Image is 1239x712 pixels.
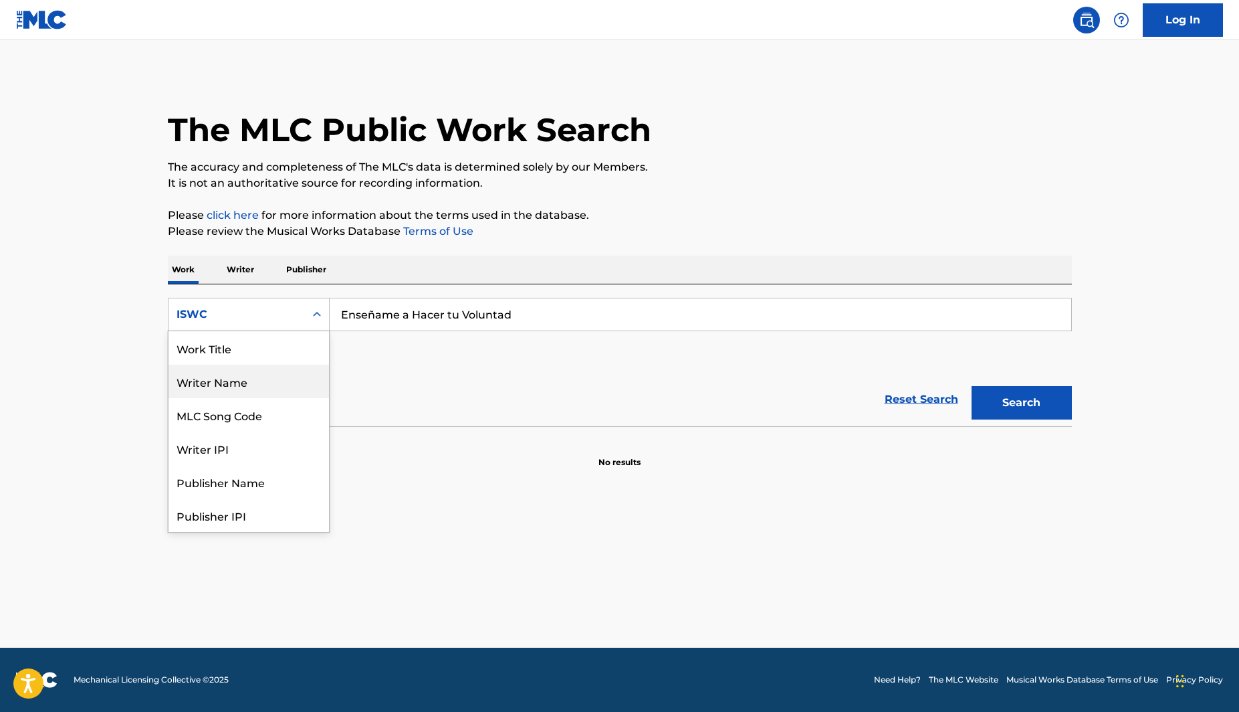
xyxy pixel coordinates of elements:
img: MLC Logo [16,10,68,29]
div: Widget de chat [1172,648,1239,712]
a: The MLC Website [929,674,998,686]
div: Help [1108,7,1135,33]
p: Please review the Musical Works Database [168,224,1072,240]
form: Search Form [168,298,1072,426]
div: ISWC [177,306,297,323]
img: search [1079,12,1095,28]
iframe: Chat Widget [1172,648,1239,712]
div: Work Title [168,331,329,365]
p: It is not an authoritative source for recording information. [168,175,1072,191]
p: The accuracy and completeness of The MLC's data is determined solely by our Members. [168,159,1072,175]
h1: The MLC Public Work Search [168,110,651,150]
div: Publisher Name [168,465,329,499]
p: No results [598,440,641,468]
a: Log In [1143,3,1223,37]
div: Writer Name [168,365,329,398]
a: click here [207,209,259,221]
p: Please for more information about the terms used in the database. [168,207,1072,224]
div: Writer IPI [168,432,329,465]
div: Arrastrar [1176,661,1184,701]
p: Writer [223,256,258,284]
a: Musical Works Database Terms of Use [1006,674,1158,686]
a: Privacy Policy [1166,674,1223,686]
span: Mechanical Licensing Collective © 2025 [74,674,229,686]
a: Public Search [1073,7,1100,33]
img: logo [16,672,58,688]
button: Search [972,386,1072,420]
div: MLC Song Code [168,398,329,432]
p: Work [168,256,199,284]
div: Publisher IPI [168,499,329,532]
a: Need Help? [874,674,921,686]
a: Reset Search [878,385,965,414]
a: Terms of Use [401,225,473,238]
p: Publisher [282,256,330,284]
img: help [1113,12,1129,28]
